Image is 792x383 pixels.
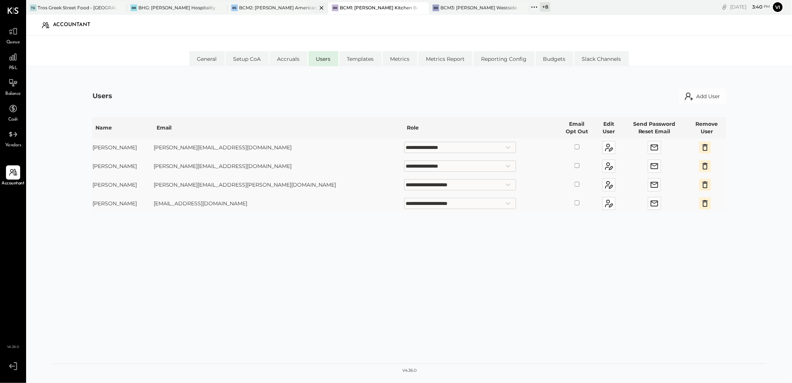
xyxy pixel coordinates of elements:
td: [PERSON_NAME][EMAIL_ADDRESS][PERSON_NAME][DOMAIN_NAME] [154,175,404,194]
th: Remove User [687,117,726,138]
td: [PERSON_NAME] [92,138,153,157]
div: BHG: [PERSON_NAME] Hospitality Group, LLC [138,4,216,11]
span: Queue [6,39,20,46]
li: General [189,51,225,66]
li: Accruals [270,51,308,66]
li: Reporting Config [474,51,535,66]
a: Balance [0,76,26,97]
div: BB [131,4,137,11]
span: Vendors [5,142,21,149]
a: Vendors [0,127,26,149]
a: Queue [0,24,26,46]
td: [PERSON_NAME] [92,194,153,213]
th: Name [92,117,153,138]
div: Accountant [53,19,98,31]
button: Add User [679,89,726,104]
td: [PERSON_NAME][EMAIL_ADDRESS][DOMAIN_NAME] [154,157,404,175]
th: Role [404,117,557,138]
li: Metrics Report [418,51,473,66]
span: Accountant [2,180,25,187]
a: P&L [0,50,26,72]
div: Tros Greek Street Food - [GEOGRAPHIC_DATA] [38,4,116,11]
th: Send Password Reset Email [621,117,687,138]
li: Metrics [383,51,418,66]
div: BS [231,4,238,11]
li: Templates [339,51,382,66]
div: BCM1: [PERSON_NAME] Kitchen Bar Market [340,4,418,11]
a: Cash [0,102,26,123]
div: + 8 [540,2,550,12]
span: Balance [5,91,21,97]
li: Budgets [535,51,573,66]
th: Edit User [596,117,621,138]
th: Email [154,117,404,138]
li: Setup CoA [226,51,269,66]
li: Users [308,51,339,66]
div: BR [433,4,439,11]
span: Cash [8,116,18,123]
th: Email Opt Out [557,117,596,138]
div: TG [30,4,37,11]
button: Vi [772,1,784,13]
td: [PERSON_NAME][EMAIL_ADDRESS][DOMAIN_NAME] [154,138,404,157]
div: BR [332,4,339,11]
li: Slack Channels [574,51,629,66]
td: [EMAIL_ADDRESS][DOMAIN_NAME] [154,194,404,213]
td: [PERSON_NAME] [92,175,153,194]
td: [PERSON_NAME] [92,157,153,175]
div: copy link [721,3,728,11]
div: v 4.36.0 [402,368,417,374]
div: BCM3: [PERSON_NAME] Westside Grill [440,4,518,11]
a: Accountant [0,165,26,187]
span: P&L [9,65,18,72]
div: Users [92,91,112,101]
div: [DATE] [730,3,770,10]
div: BCM2: [PERSON_NAME] American Cooking [239,4,317,11]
